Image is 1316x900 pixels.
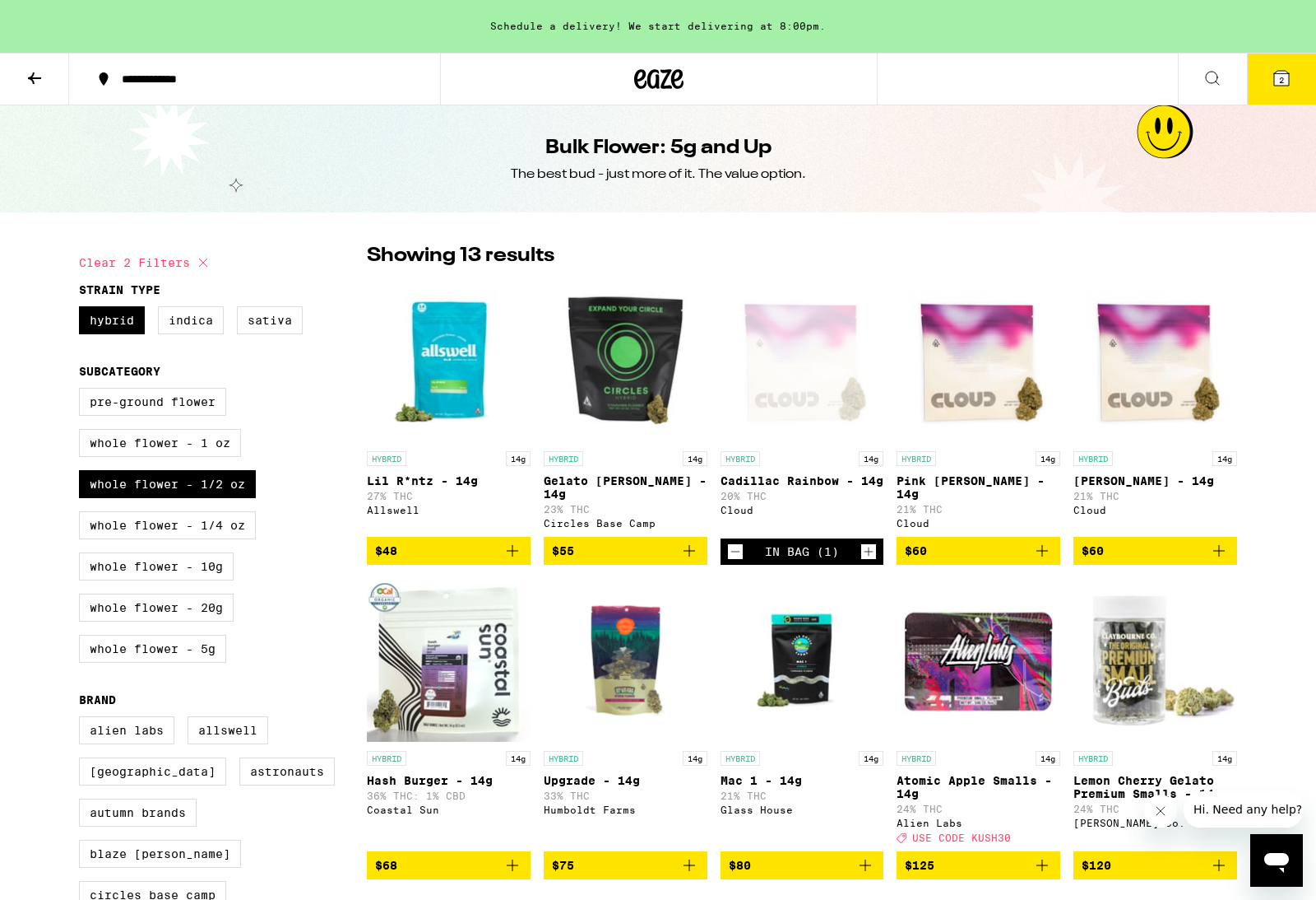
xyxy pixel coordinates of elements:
a: Open page for Lemon Cherry Gelato Premium Smalls - 14g from Claybourne Co. [1073,578,1237,851]
a: Open page for Cadillac Rainbow - 14g from Cloud [721,278,884,539]
label: Whole Flower - 20g [79,594,234,622]
a: Open page for Gelato Runtz - 14g from Circles Base Camp [544,278,707,537]
label: Indica [158,306,224,334]
p: 14g [1212,451,1237,466]
p: 14g [683,451,707,466]
img: Alien Labs - Atomic Apple Smalls - 14g [897,578,1060,743]
button: Add to bag [897,537,1060,565]
p: HYBRID [1073,451,1113,466]
p: HYBRID [897,751,936,766]
h1: Bulk Flower: 5g and Up [545,134,772,162]
p: 20% THC [721,491,884,501]
span: $55 [552,544,574,557]
a: Open page for Pink Runtz - 14g from Cloud [897,278,1060,537]
p: 14g [859,451,883,466]
span: USE CODE KUSH30 [912,832,1011,843]
label: [GEOGRAPHIC_DATA] [79,758,226,786]
p: 14g [1036,451,1060,466]
p: 21% THC [721,790,884,801]
button: Add to bag [367,537,531,565]
p: 21% THC [1073,491,1237,501]
iframe: Message from company [1184,791,1303,828]
p: Upgrade - 14g [544,774,707,787]
p: 14g [1036,751,1060,766]
button: Add to bag [721,851,884,879]
label: Astronauts [239,758,335,786]
img: Glass House - Mac 1 - 14g [721,578,884,743]
span: $48 [375,544,397,557]
p: Hash Burger - 14g [367,774,531,787]
iframe: Close message [1144,795,1177,828]
div: Cloud [721,505,884,515]
img: Allswell - Lil R*ntz - 14g [367,278,531,443]
p: HYBRID [721,751,760,766]
div: In Bag (1) [765,545,839,558]
p: HYBRID [367,451,406,466]
p: Atomic Apple Smalls - 14g [897,774,1060,800]
p: 14g [859,751,883,766]
p: HYBRID [897,451,936,466]
p: Cadillac Rainbow - 14g [721,474,884,487]
div: Cloud [897,518,1060,529]
p: Lil R*ntz - 14g [367,474,531,487]
p: 14g [506,751,531,766]
p: 23% THC [544,504,707,515]
label: Pre-ground Flower [79,388,226,416]
p: [PERSON_NAME] - 14g [1073,474,1237,487]
label: Allswell [188,716,268,744]
p: 14g [1212,751,1237,766]
div: Circles Base Camp [544,518,707,529]
p: 14g [683,751,707,766]
span: $120 [1082,859,1111,872]
img: Cloud - Pink Runtz - 14g [897,278,1060,443]
img: Cloud - Runtz - 14g [1073,278,1237,443]
img: Circles Base Camp - Gelato Runtz - 14g [544,278,707,443]
label: Whole Flower - 1/4 oz [79,511,256,539]
a: Open page for Runtz - 14g from Cloud [1073,278,1237,537]
p: 33% THC [544,790,707,801]
div: Coastal Sun [367,804,531,815]
label: Sativa [237,306,303,334]
p: Mac 1 - 14g [721,774,884,787]
span: $80 [729,859,751,872]
button: Increment [860,543,877,560]
div: [PERSON_NAME] Co. [1073,818,1237,828]
p: HYBRID [544,751,583,766]
div: Humboldt Farms [544,804,707,815]
button: Decrement [727,543,744,560]
button: Add to bag [544,851,707,879]
label: Autumn Brands [79,799,197,827]
p: 24% THC [1073,804,1237,814]
span: $68 [375,859,397,872]
a: Open page for Lil R*ntz - 14g from Allswell [367,278,531,537]
button: Clear 2 filters [79,242,213,283]
legend: Brand [79,693,116,706]
p: Gelato [PERSON_NAME] - 14g [544,474,707,501]
p: HYBRID [1073,751,1113,766]
span: $60 [905,544,927,557]
p: 36% THC: 1% CBD [367,790,531,801]
label: Whole Flower - 10g [79,553,234,581]
label: Hybrid [79,306,145,334]
iframe: Button to launch messaging window [1250,834,1303,887]
a: Open page for Hash Burger - 14g from Coastal Sun [367,578,531,851]
p: Lemon Cherry Gelato Premium Smalls - 14g [1073,774,1237,800]
img: Humboldt Farms - Upgrade - 14g [544,578,707,743]
a: Open page for Mac 1 - 14g from Glass House [721,578,884,851]
button: Add to bag [897,851,1060,879]
label: Whole Flower - 1 oz [79,429,241,457]
button: 2 [1247,54,1316,105]
img: Claybourne Co. - Lemon Cherry Gelato Premium Smalls - 14g [1073,578,1237,743]
p: 24% THC [897,804,1060,814]
p: Showing 13 results [367,242,554,270]
label: Alien Labs [79,716,174,744]
div: Glass House [721,804,884,815]
p: 21% THC [897,504,1060,515]
label: Blaze [PERSON_NAME] [79,840,241,868]
p: HYBRID [544,451,583,466]
div: The best bud - just more of it. The value option. [511,166,806,184]
div: Alien Labs [897,818,1060,828]
p: Pink [PERSON_NAME] - 14g [897,474,1060,501]
span: $75 [552,859,574,872]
